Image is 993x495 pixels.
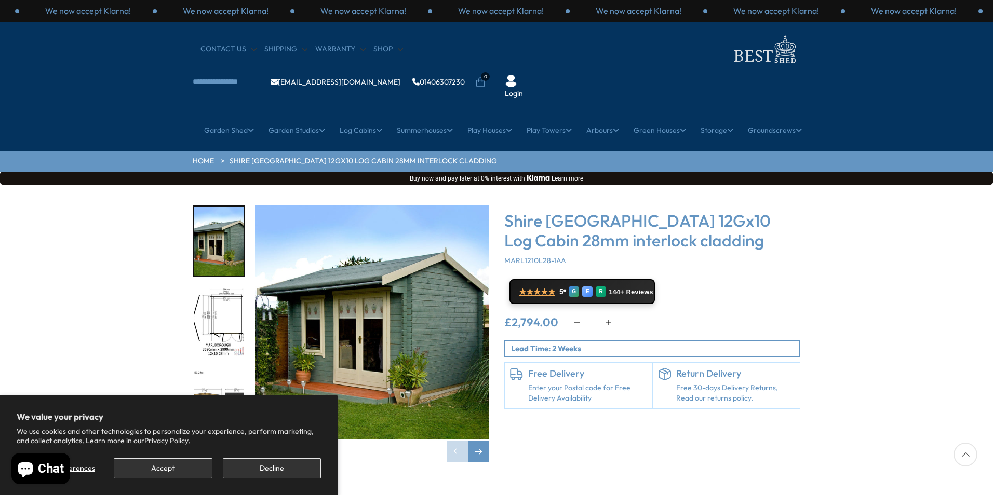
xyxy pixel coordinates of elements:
[315,44,366,54] a: Warranty
[569,286,579,297] div: G
[707,5,845,17] div: 1 / 3
[596,5,681,17] p: We now accept Klarna!
[634,117,686,143] a: Green Houses
[194,207,244,276] img: Marlborough_7_3123f303-0f06-4683-a69a-de8e16965eae_200x200.jpg
[412,78,465,86] a: 01406307230
[509,279,655,304] a: ★★★★★ 5* G E R 144+ Reviews
[193,156,214,167] a: HOME
[320,5,406,17] p: We now accept Klarna!
[468,441,489,462] div: Next slide
[519,287,555,297] span: ★★★★★
[45,5,131,17] p: We now accept Klarna!
[264,44,307,54] a: Shipping
[609,288,624,296] span: 144+
[194,288,244,357] img: 12x10MarlboroughSTDFLOORPLANMMFT28mmTEMP_dcc92798-60a6-423a-957c-a89463604aa4_200x200.jpg
[223,458,321,478] button: Decline
[397,117,453,143] a: Summerhouses
[582,286,593,297] div: E
[294,5,432,17] div: 1 / 3
[845,5,983,17] div: 2 / 3
[505,89,523,99] a: Login
[467,117,512,143] a: Play Houses
[193,368,245,439] div: 3 / 16
[570,5,707,17] div: 3 / 3
[200,44,257,54] a: CONTACT US
[748,117,802,143] a: Groundscrews
[676,383,795,403] p: Free 30-days Delivery Returns, Read our returns policy.
[504,256,566,265] span: MARL1210L28-1AA
[19,5,157,17] div: 2 / 3
[447,441,468,462] div: Previous slide
[17,427,321,445] p: We use cookies and other technologies to personalize your experience, perform marketing, and coll...
[194,369,244,438] img: 12x10MarlboroughSTDELEVATIONSMMFT28mmTEMP_56476c18-d6f5-457f-ac15-447675c32051_200x200.jpg
[204,117,254,143] a: Garden Shed
[17,411,321,422] h2: We value your privacy
[458,5,544,17] p: We now accept Klarna!
[271,78,400,86] a: [EMAIL_ADDRESS][DOMAIN_NAME]
[114,458,212,478] button: Accept
[255,205,489,439] img: Shire Marlborough 12Gx10 Log Cabin 28mm interlock cladding - Best Shed
[475,77,486,88] a: 0
[269,117,325,143] a: Garden Studios
[596,286,606,297] div: R
[183,5,269,17] p: We now accept Klarna!
[528,383,647,403] a: Enter your Postal code for Free Delivery Availability
[481,72,490,81] span: 0
[626,288,653,296] span: Reviews
[676,368,795,379] h6: Return Delivery
[871,5,957,17] p: We now accept Klarna!
[504,317,558,328] ins: £2,794.00
[505,75,517,87] img: User Icon
[144,436,190,445] a: Privacy Policy.
[193,205,245,277] div: 1 / 16
[340,117,382,143] a: Log Cabins
[432,5,570,17] div: 2 / 3
[230,156,497,167] a: Shire [GEOGRAPHIC_DATA] 12Gx10 Log Cabin 28mm interlock cladding
[8,453,73,487] inbox-online-store-chat: Shopify online store chat
[701,117,733,143] a: Storage
[728,32,800,66] img: logo
[528,368,647,379] h6: Free Delivery
[504,211,800,251] h3: Shire [GEOGRAPHIC_DATA] 12Gx10 Log Cabin 28mm interlock cladding
[527,117,572,143] a: Play Towers
[733,5,819,17] p: We now accept Klarna!
[373,44,403,54] a: Shop
[511,343,799,354] p: Lead Time: 2 Weeks
[193,287,245,358] div: 2 / 16
[255,205,489,462] div: 1 / 16
[157,5,294,17] div: 3 / 3
[586,117,619,143] a: Arbours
